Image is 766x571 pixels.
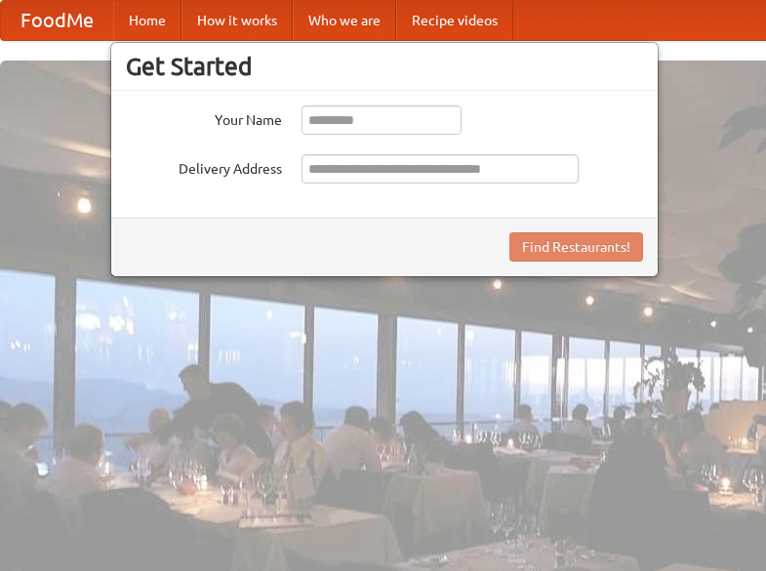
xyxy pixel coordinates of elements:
[396,1,513,40] a: Recipe videos
[181,1,293,40] a: How it works
[126,52,643,81] h3: Get Started
[126,154,282,179] label: Delivery Address
[509,232,643,262] button: Find Restaurants!
[1,1,113,40] a: FoodMe
[126,105,282,130] label: Your Name
[293,1,396,40] a: Who we are
[113,1,181,40] a: Home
